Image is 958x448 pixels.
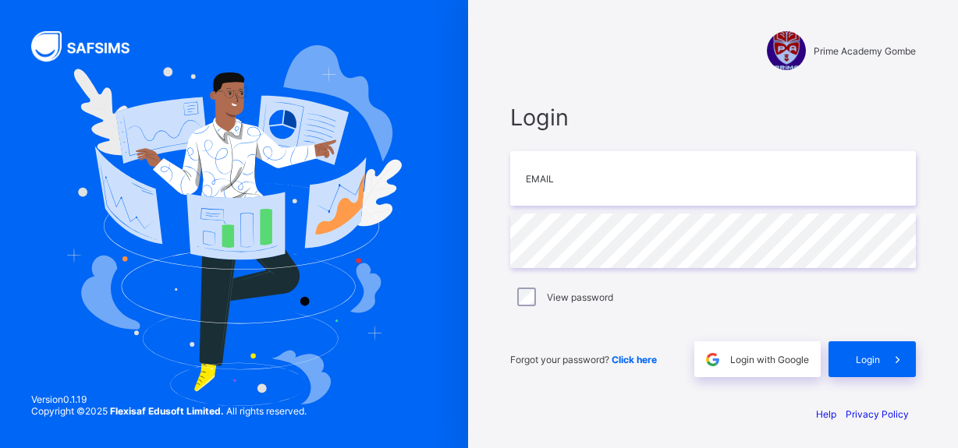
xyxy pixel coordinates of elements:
[730,354,809,365] span: Login with Google
[612,354,657,365] a: Click here
[510,104,916,131] span: Login
[66,45,403,406] img: Hero Image
[110,405,224,417] strong: Flexisaf Edusoft Limited.
[814,45,916,57] span: Prime Academy Gombe
[816,408,836,420] a: Help
[31,405,307,417] span: Copyright © 2025 All rights reserved.
[846,408,909,420] a: Privacy Policy
[31,393,307,405] span: Version 0.1.19
[704,351,722,369] img: google.396cfc9801f0270233282035f929180a.svg
[31,31,148,62] img: SAFSIMS Logo
[547,291,613,303] label: View password
[856,354,880,365] span: Login
[510,354,657,365] span: Forgot your password?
